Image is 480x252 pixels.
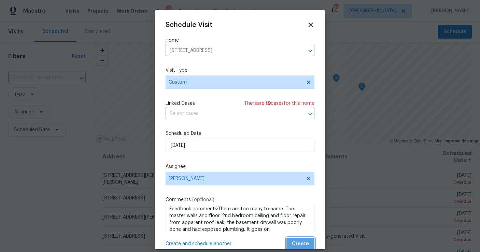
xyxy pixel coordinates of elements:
span: There are case s for this home [244,100,314,107]
button: Open [306,109,315,119]
label: Comments [166,196,314,203]
span: Create and schedule another [166,240,231,247]
input: Select cases [166,109,295,119]
textarea: Negative feedback within the past 15 days. Black mold noted in basement. Poor quality renovation ... [166,205,314,232]
span: Linked Cases [166,100,195,107]
label: Assignee [166,163,314,170]
label: Scheduled Date [166,130,314,137]
button: Create [286,238,314,250]
span: 19 [266,101,271,106]
span: Schedule Visit [166,22,212,28]
label: Visit Type [166,67,314,74]
input: M/D/YYYY [166,139,314,152]
input: Enter in an address [166,45,295,56]
span: Create [292,240,309,248]
span: Custom [169,79,301,86]
span: [PERSON_NAME] [169,176,302,181]
button: Open [306,46,315,56]
span: Close [307,21,314,29]
span: (optional) [192,197,214,202]
label: Home [166,37,314,44]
